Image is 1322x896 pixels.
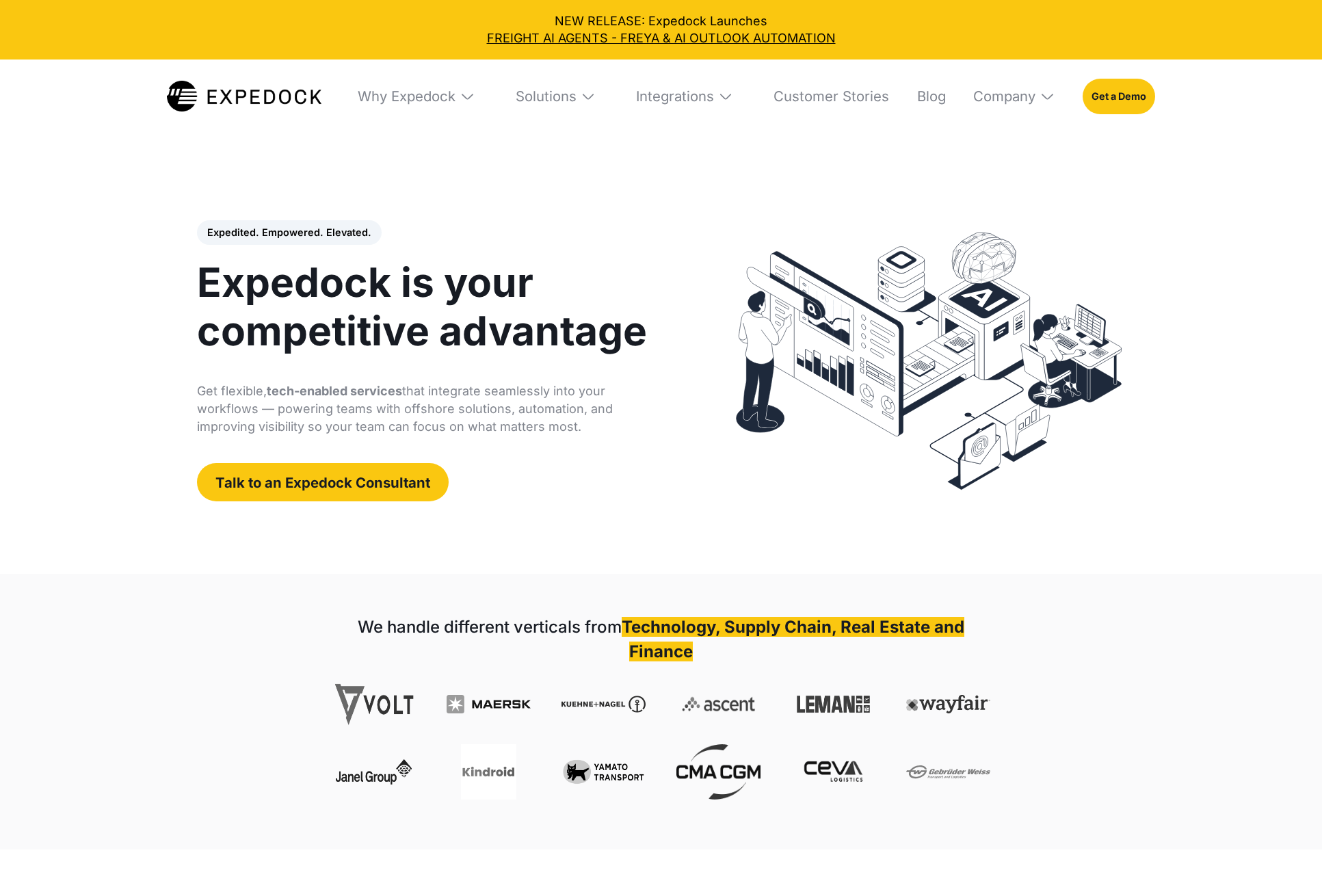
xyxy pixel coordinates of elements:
a: Customer Stories [761,60,889,133]
strong: We handle different verticals from [358,617,622,637]
strong: tech-enabled services [267,384,402,398]
div: Integrations [636,88,714,105]
a: Blog [905,60,946,133]
div: Why Expedock [358,88,455,105]
div: Company [973,88,1035,105]
div: Company [961,60,1068,133]
a: FREIGHT AI AGENTS - FREYA & AI OUTLOOK AUTOMATION [12,29,1310,47]
h1: Expedock is your competitive advantage [197,259,667,355]
div: Integrations [624,60,746,133]
a: Get a Demo [1083,79,1154,114]
div: Why Expedock [345,60,488,133]
div: NEW RELEASE: Expedock Launches [12,12,1310,47]
a: Talk to an Expedock Consultant [197,463,449,501]
div: Solutions [503,60,609,133]
p: Get flexible, that integrate seamlessly into your workflows — powering teams with offshore soluti... [197,382,667,436]
strong: Technology, Supply Chain, Real Estate and Finance [622,617,964,661]
div: Solutions [516,88,577,105]
iframe: Chat Widget [1254,830,1322,896]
